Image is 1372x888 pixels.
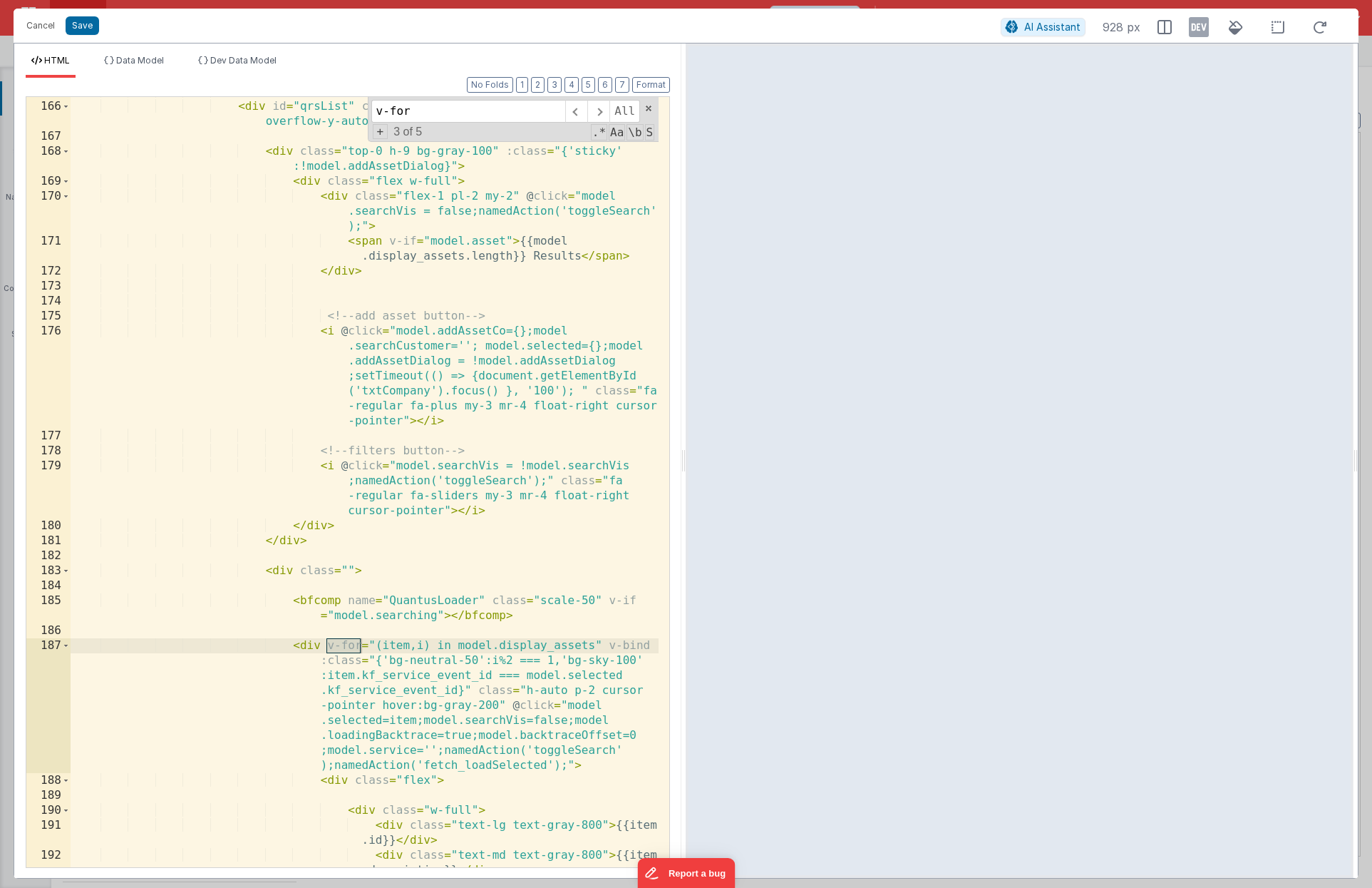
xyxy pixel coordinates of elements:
button: Cancel [19,16,62,36]
span: Whole Word Search [626,124,643,141]
div: 178 [26,444,71,459]
div: 185 [26,593,71,623]
button: 5 [582,77,595,93]
div: 188 [26,773,71,788]
div: 189 [26,788,71,803]
div: 187 [26,638,71,773]
span: Alt-Enter [609,100,640,123]
div: 170 [26,189,71,234]
div: 181 [26,534,71,548]
span: AI Assistant [1024,21,1080,33]
button: AI Assistant [1001,18,1085,36]
span: Search In Selection [645,124,655,141]
button: Format [632,77,670,93]
span: HTML [44,55,70,66]
div: 172 [26,264,71,279]
div: 191 [26,818,71,848]
button: 1 [516,77,528,93]
div: 173 [26,279,71,294]
span: RegExp Search [591,124,607,141]
div: 184 [26,578,71,593]
span: Data Model [116,55,164,66]
button: 4 [564,77,579,93]
span: Toggel Replace mode [373,124,388,139]
div: 171 [26,234,71,264]
span: CaseSensitive Search [609,124,625,141]
button: 7 [615,77,629,93]
button: 2 [531,77,545,93]
button: No Folds [467,77,513,93]
div: 183 [26,563,71,578]
span: 928 px [1103,19,1140,36]
div: 169 [26,174,71,189]
div: 180 [26,519,71,534]
button: Save [66,16,99,35]
iframe: Marker.io feedback button [637,858,735,888]
div: 177 [26,429,71,444]
span: 3 of 5 [388,126,428,138]
div: 174 [26,294,71,309]
div: 186 [26,623,71,638]
div: 166 [26,99,71,129]
div: 190 [26,803,71,818]
div: 175 [26,309,71,324]
div: 182 [26,548,71,563]
div: 192 [26,848,71,878]
div: 167 [26,129,71,144]
div: 176 [26,324,71,429]
div: 179 [26,459,71,519]
div: 168 [26,144,71,174]
input: Search for [371,100,565,123]
span: Dev Data Model [210,55,277,66]
button: 6 [598,77,612,93]
button: 3 [547,77,562,93]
